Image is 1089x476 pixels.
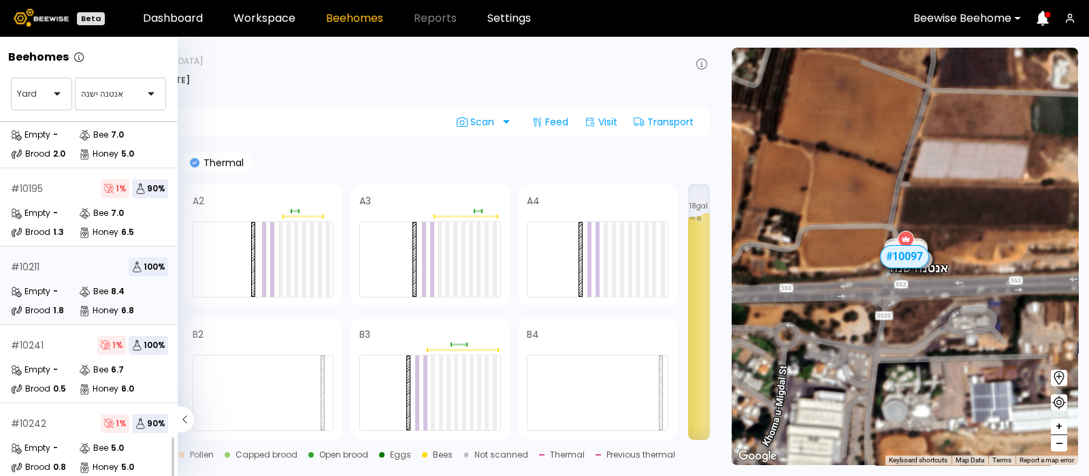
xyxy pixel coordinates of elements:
[132,414,168,433] span: 90 %
[79,285,108,298] div: Bee
[11,363,50,377] div: Empty
[11,382,50,396] div: Brood
[53,463,66,471] div: 0.8
[735,447,780,465] img: Google
[474,451,528,459] div: Not scanned
[190,451,214,459] div: Pollen
[11,206,50,220] div: Empty
[11,262,39,272] div: # 10211
[1051,419,1067,435] button: +
[53,150,65,158] div: 2.0
[457,116,499,127] span: Scan
[129,336,168,355] span: 100 %
[143,13,203,24] a: Dashboard
[79,382,118,396] div: Honey
[233,13,295,24] a: Workspace
[326,13,383,24] a: Beehomes
[11,184,43,193] div: # 10195
[111,366,124,374] div: 6.7
[11,304,50,317] div: Brood
[111,287,125,296] div: 8.4
[1020,456,1074,464] a: Report a map error
[11,147,50,161] div: Brood
[199,158,244,168] p: Thermal
[121,228,134,236] div: 6.5
[8,52,69,63] p: Beehomes
[359,330,370,339] h4: B3
[11,128,50,142] div: Empty
[889,456,947,465] button: Keyboard shortcuts
[193,196,204,206] h4: A2
[97,336,126,355] span: 1 %
[121,385,134,393] div: 6.0
[53,287,58,296] div: -
[319,451,368,459] div: Open brood
[121,306,134,315] div: 6.8
[414,13,457,24] span: Reports
[129,257,168,276] span: 100 %
[11,419,46,428] div: # 10242
[53,228,64,236] div: 1.3
[14,9,69,27] img: Beewise logo
[359,196,371,206] h4: A3
[890,246,948,274] div: אנטנה ישנה
[111,444,124,452] div: 5.0
[121,150,134,158] div: 5.0
[11,285,50,298] div: Empty
[390,451,411,459] div: Eggs
[579,111,623,133] div: Visit
[79,206,108,220] div: Bee
[77,12,105,25] div: Beta
[992,456,1011,464] a: Terms (opens in new tab)
[53,306,64,315] div: 1.8
[880,245,929,268] div: # 10097
[11,460,50,474] div: Brood
[526,111,574,133] div: Feed
[11,441,50,455] div: Empty
[1055,418,1063,435] span: +
[79,147,118,161] div: Honey
[53,385,66,393] div: 0.5
[527,196,540,206] h4: A4
[79,460,118,474] div: Honey
[1056,435,1063,452] span: –
[193,330,204,339] h4: B2
[132,179,168,198] span: 90 %
[121,463,134,471] div: 5.0
[433,451,453,459] div: Bees
[689,203,708,210] span: 18 gal
[11,225,50,239] div: Brood
[1051,435,1067,451] button: –
[956,456,984,465] button: Map Data
[550,451,585,459] div: Thermal
[487,13,531,24] a: Settings
[235,451,297,459] div: Capped brood
[606,451,675,459] div: Previous thermal
[111,131,124,139] div: 7.0
[79,363,108,377] div: Bee
[111,209,124,217] div: 7.0
[527,330,539,339] h4: B4
[735,447,780,465] a: Open this area in Google Maps (opens a new window)
[53,366,58,374] div: -
[79,128,108,142] div: Bee
[53,131,58,139] div: -
[79,441,108,455] div: Bee
[628,111,699,133] div: Transport
[101,179,129,198] span: 1 %
[53,444,58,452] div: -
[79,225,118,239] div: Honey
[79,304,118,317] div: Honey
[101,414,129,433] span: 1 %
[53,209,58,217] div: -
[11,340,44,350] div: # 10241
